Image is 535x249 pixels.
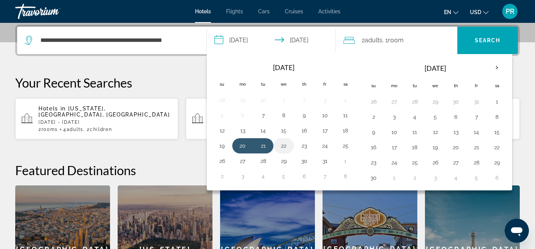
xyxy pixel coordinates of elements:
[319,110,331,121] button: Day 10
[216,156,228,166] button: Day 26
[67,127,83,132] span: Adults
[444,9,451,15] span: en
[409,127,421,137] button: Day 11
[285,8,303,14] a: Cruises
[195,8,211,14] a: Hotels
[470,142,482,153] button: Day 21
[429,157,441,168] button: Day 26
[367,127,380,137] button: Day 9
[257,125,269,136] button: Day 14
[17,27,518,54] div: Search widget
[470,157,482,168] button: Day 28
[90,127,112,132] span: Children
[388,127,400,137] button: Day 10
[319,95,331,105] button: Day 3
[339,171,351,182] button: Day 8
[450,127,462,137] button: Day 13
[186,98,349,140] button: Hotels in [GEOGRAPHIC_DATA], [GEOGRAPHIC_DATA][US_STATE], [GEOGRAPHIC_DATA], [GEOGRAPHIC_DATA][DA...
[15,98,178,140] button: Hotels in [US_STATE], [GEOGRAPHIC_DATA], [GEOGRAPHIC_DATA][DATE] - [DATE]2rooms4Adults, 2Children
[491,172,503,183] button: Day 6
[429,96,441,107] button: Day 29
[339,140,351,151] button: Day 25
[212,59,356,184] table: Left calendar grid
[409,96,421,107] button: Day 28
[367,142,380,153] button: Day 16
[450,172,462,183] button: Day 4
[40,35,195,46] input: Search hotel destination
[450,112,462,122] button: Day 6
[236,125,249,136] button: Day 13
[226,8,243,14] a: Flights
[236,110,249,121] button: Day 6
[83,127,112,132] span: , 2
[388,37,404,44] span: Room
[367,157,380,168] button: Day 23
[470,6,489,18] button: Change currency
[63,127,83,132] span: 4
[298,171,310,182] button: Day 6
[409,157,421,168] button: Day 25
[278,95,290,105] button: Day 1
[216,95,228,105] button: Day 28
[475,37,501,43] span: Search
[429,142,441,153] button: Day 19
[384,59,487,77] th: [DATE]
[319,140,331,151] button: Day 24
[318,8,340,14] a: Activities
[278,110,290,121] button: Day 8
[216,140,228,151] button: Day 19
[298,125,310,136] button: Day 16
[38,120,172,125] p: [DATE] - [DATE]
[382,35,404,46] span: , 1
[38,105,170,118] span: [US_STATE], [GEOGRAPHIC_DATA], [GEOGRAPHIC_DATA]
[336,27,457,54] button: Travelers: 2 adults, 0 children
[207,27,336,54] button: Select check in and out date
[278,156,290,166] button: Day 29
[319,125,331,136] button: Day 17
[470,127,482,137] button: Day 14
[15,75,520,90] p: Your Recent Searches
[450,96,462,107] button: Day 30
[409,142,421,153] button: Day 18
[15,163,520,178] h2: Featured Destinations
[457,27,518,54] button: Search
[257,171,269,182] button: Day 4
[491,96,503,107] button: Day 1
[470,112,482,122] button: Day 7
[339,156,351,166] button: Day 1
[388,157,400,168] button: Day 24
[236,140,249,151] button: Day 20
[278,125,290,136] button: Day 15
[216,171,228,182] button: Day 2
[388,172,400,183] button: Day 1
[298,95,310,105] button: Day 2
[388,142,400,153] button: Day 17
[362,35,382,46] span: 2
[365,37,382,44] span: Adults
[319,171,331,182] button: Day 7
[236,156,249,166] button: Day 27
[429,127,441,137] button: Day 12
[339,125,351,136] button: Day 18
[278,171,290,182] button: Day 5
[319,156,331,166] button: Day 31
[236,95,249,105] button: Day 29
[491,157,503,168] button: Day 29
[505,219,529,243] iframe: Button to launch messaging window
[388,96,400,107] button: Day 27
[470,9,481,15] span: USD
[232,59,335,76] th: [DATE]
[278,140,290,151] button: Day 22
[500,3,520,19] button: User Menu
[491,127,503,137] button: Day 15
[367,112,380,122] button: Day 2
[216,125,228,136] button: Day 12
[409,172,421,183] button: Day 2
[298,110,310,121] button: Day 9
[367,172,380,183] button: Day 30
[409,112,421,122] button: Day 4
[258,8,270,14] a: Cars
